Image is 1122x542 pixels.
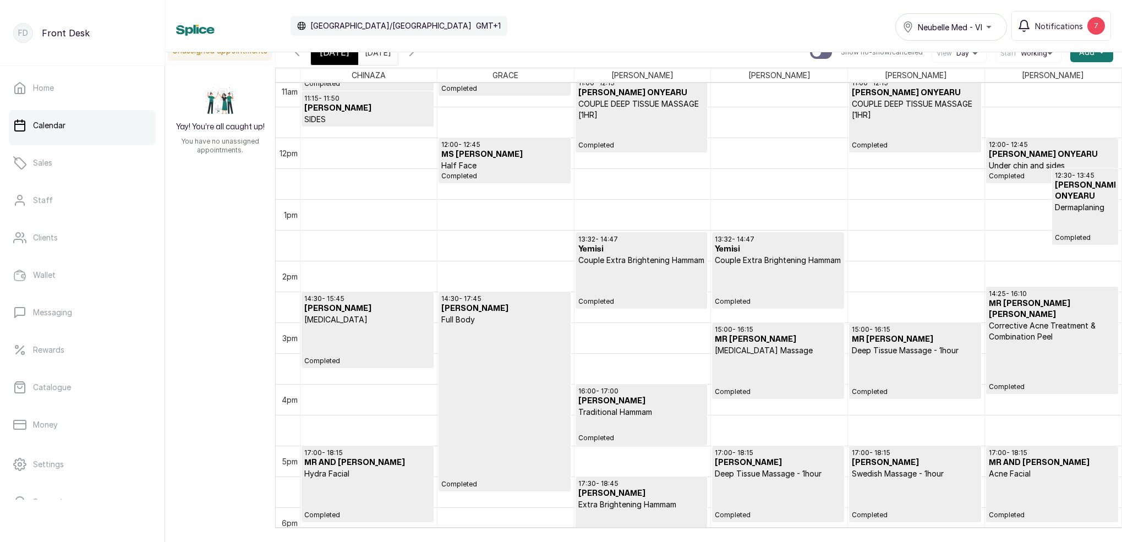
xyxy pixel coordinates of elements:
button: ViewDay [937,49,982,58]
p: 17:00 - 18:15 [852,448,978,457]
p: Deep Tissue Massage - 1hour [715,468,841,479]
a: Money [9,409,156,440]
p: Show no-show/cancelled [841,48,923,57]
div: 1pm [282,209,300,221]
p: Support [33,496,63,507]
h3: [PERSON_NAME] ONYEARU [1055,180,1115,202]
p: SIDES [304,114,431,125]
h3: [PERSON_NAME] [441,303,567,314]
h3: [PERSON_NAME] [304,303,431,314]
p: Completed [578,418,704,442]
p: 14:30 - 17:45 [441,294,567,303]
div: 3pm [280,332,300,344]
span: GRACE [490,68,521,82]
div: 2pm [280,271,300,282]
a: Clients [9,222,156,253]
p: Wallet [33,270,56,281]
div: 4pm [280,394,300,406]
p: Acne Facial [989,468,1115,479]
p: 17:00 - 18:15 [989,448,1115,457]
a: Home [9,73,156,103]
p: Front Desk [42,26,90,40]
h3: [PERSON_NAME] [304,103,431,114]
span: Add [1079,47,1094,58]
p: 13:32 - 14:47 [578,235,704,244]
p: Completed [304,479,431,519]
h3: MR [PERSON_NAME] [PERSON_NAME] [989,298,1115,320]
p: 12:00 - 12:45 [989,140,1115,149]
a: Staff [9,185,156,216]
span: Neubelle Med - VI [918,21,982,33]
p: 16:00 - 17:00 [578,387,704,396]
span: [DATE] [320,46,349,59]
p: 12:30 - 13:45 [1055,171,1115,180]
p: 15:00 - 16:15 [852,325,978,334]
p: COUPLE DEEP TISSUE MASSAGE [1HR] [578,98,704,121]
h3: [PERSON_NAME] [852,457,978,468]
p: Swedish Massage - 1hour [852,468,978,479]
a: Rewards [9,335,156,365]
p: [MEDICAL_DATA] [304,314,431,325]
div: 11am [280,86,300,97]
p: Clients [33,232,58,243]
p: Full Body [441,314,567,325]
h3: [PERSON_NAME] ONYEARU [989,149,1115,160]
p: Deep Tissue Massage - 1hour [852,345,978,356]
p: 14:30 - 15:45 [304,294,431,303]
div: 5pm [280,456,300,467]
p: Dermaplaning [1055,202,1115,213]
p: Corrective Acne Treatment & Combination Peel [989,320,1115,342]
p: Completed [578,121,704,150]
h3: Yemisi [578,244,704,255]
h3: [PERSON_NAME] [578,488,704,499]
p: 13:32 - 14:47 [715,235,841,244]
button: Neubelle Med - VI [895,13,1007,41]
a: Catalogue [9,372,156,403]
p: 14:25 - 16:10 [989,289,1115,298]
p: Completed [715,479,841,519]
div: [DATE] [311,40,358,65]
p: Calendar [33,120,65,131]
p: 17:30 - 18:45 [578,479,704,488]
a: Calendar [9,110,156,141]
span: [PERSON_NAME] [1020,68,1086,82]
p: 12:00 - 12:45 [441,140,567,149]
h3: MR [PERSON_NAME] [852,334,978,345]
p: You have no unassigned appointments. [172,137,269,155]
div: 7 [1087,17,1105,35]
a: Settings [9,449,156,480]
p: Sales [33,157,52,168]
p: Hydra Facial [304,468,431,479]
h3: [PERSON_NAME] ONYEARU [852,87,978,98]
span: [PERSON_NAME] [609,68,676,82]
p: 15:00 - 16:15 [715,325,841,334]
div: 12pm [277,147,300,159]
p: Settings [33,459,64,470]
p: Completed [441,84,567,93]
button: StaffWorking [1000,49,1057,58]
p: Extra Brightening Hammam [578,499,704,510]
p: Completed [852,121,978,150]
p: Completed [304,325,431,365]
span: Staff [1000,49,1016,58]
p: 11:00 - 12:15 [852,79,978,87]
button: Notifications7 [1011,11,1111,41]
p: FD [18,28,28,39]
p: Couple Extra Brightening Hammam [715,255,841,266]
p: Completed [1055,213,1115,242]
p: 17:00 - 18:15 [715,448,841,457]
span: View [937,49,952,58]
p: Money [33,419,58,430]
p: Completed [715,266,841,306]
p: GMT+1 [476,20,501,31]
p: 17:00 - 18:15 [304,448,431,457]
p: Completed [441,325,567,489]
p: Half Face [441,160,567,171]
p: Completed [989,171,1115,180]
a: Sales [9,147,156,178]
p: Rewards [33,344,64,355]
span: Working [1021,49,1047,58]
p: Completed [989,342,1115,391]
p: Completed [715,356,841,396]
h3: MS [PERSON_NAME] [441,149,567,160]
